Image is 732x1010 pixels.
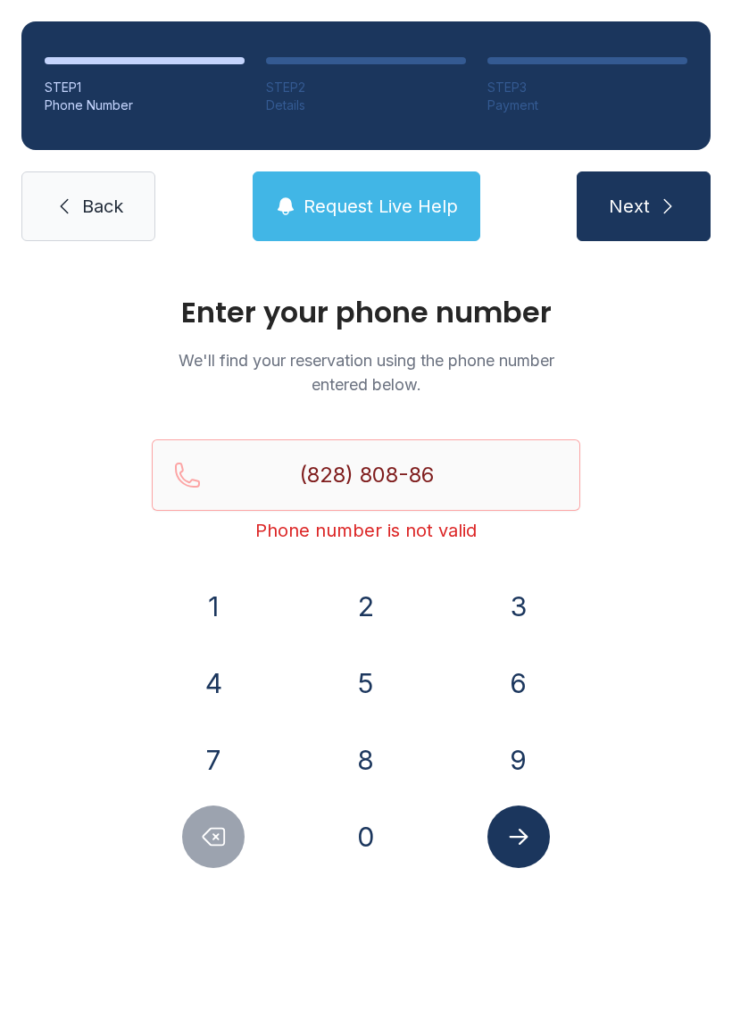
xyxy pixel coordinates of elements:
button: 1 [182,575,245,638]
div: Details [266,96,466,114]
span: Back [82,194,123,219]
button: Submit lookup form [487,805,550,868]
span: Request Live Help [304,194,458,219]
button: 4 [182,652,245,714]
button: 7 [182,729,245,791]
button: 0 [335,805,397,868]
button: 3 [487,575,550,638]
button: Delete number [182,805,245,868]
div: STEP 3 [487,79,687,96]
button: 9 [487,729,550,791]
div: Payment [487,96,687,114]
button: 6 [487,652,550,714]
div: Phone number is not valid [152,518,580,543]
div: Phone Number [45,96,245,114]
h1: Enter your phone number [152,298,580,327]
div: STEP 1 [45,79,245,96]
button: 5 [335,652,397,714]
div: STEP 2 [266,79,466,96]
span: Next [609,194,650,219]
button: 8 [335,729,397,791]
button: 2 [335,575,397,638]
input: Reservation phone number [152,439,580,511]
p: We'll find your reservation using the phone number entered below. [152,348,580,396]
